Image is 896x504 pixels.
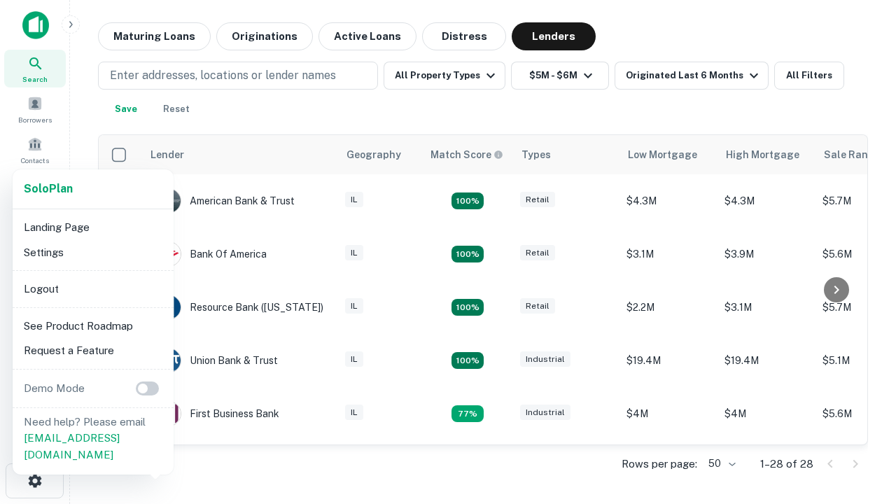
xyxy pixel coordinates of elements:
li: Request a Feature [18,338,168,363]
p: Demo Mode [18,380,90,397]
iframe: Chat Widget [826,347,896,414]
a: SoloPlan [24,181,73,197]
li: Landing Page [18,215,168,240]
li: Settings [18,240,168,265]
li: See Product Roadmap [18,314,168,339]
li: Logout [18,276,168,302]
a: [EMAIL_ADDRESS][DOMAIN_NAME] [24,432,120,461]
strong: Solo Plan [24,182,73,195]
p: Need help? Please email [24,414,162,463]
